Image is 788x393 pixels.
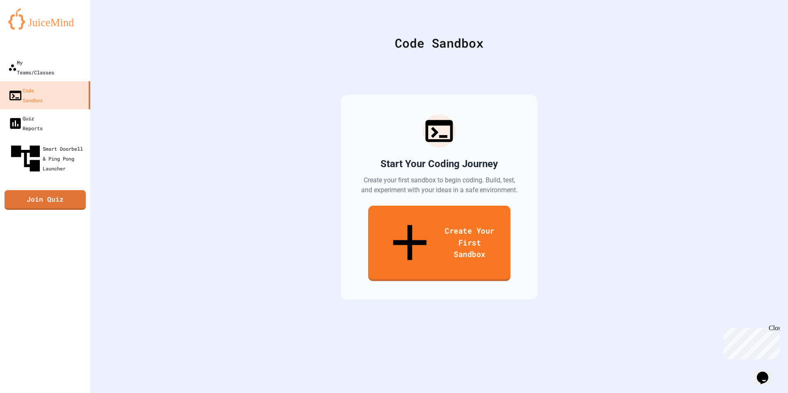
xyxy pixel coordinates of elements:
[720,324,780,359] iframe: chat widget
[754,360,780,385] iframe: chat widget
[111,34,767,52] div: Code Sandbox
[360,175,518,195] p: Create your first sandbox to begin coding. Build, test, and experiment with your ideas in a safe ...
[8,8,82,30] img: logo-orange.svg
[8,57,54,77] div: My Teams/Classes
[380,157,498,170] h2: Start Your Coding Journey
[5,190,86,210] a: Join Quiz
[8,113,43,133] div: Quiz Reports
[3,3,57,52] div: Chat with us now!Close
[8,85,43,105] div: Code Sandbox
[8,141,87,176] div: Smart Doorbell & Ping Pong Launcher
[368,206,510,281] a: Create Your First Sandbox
